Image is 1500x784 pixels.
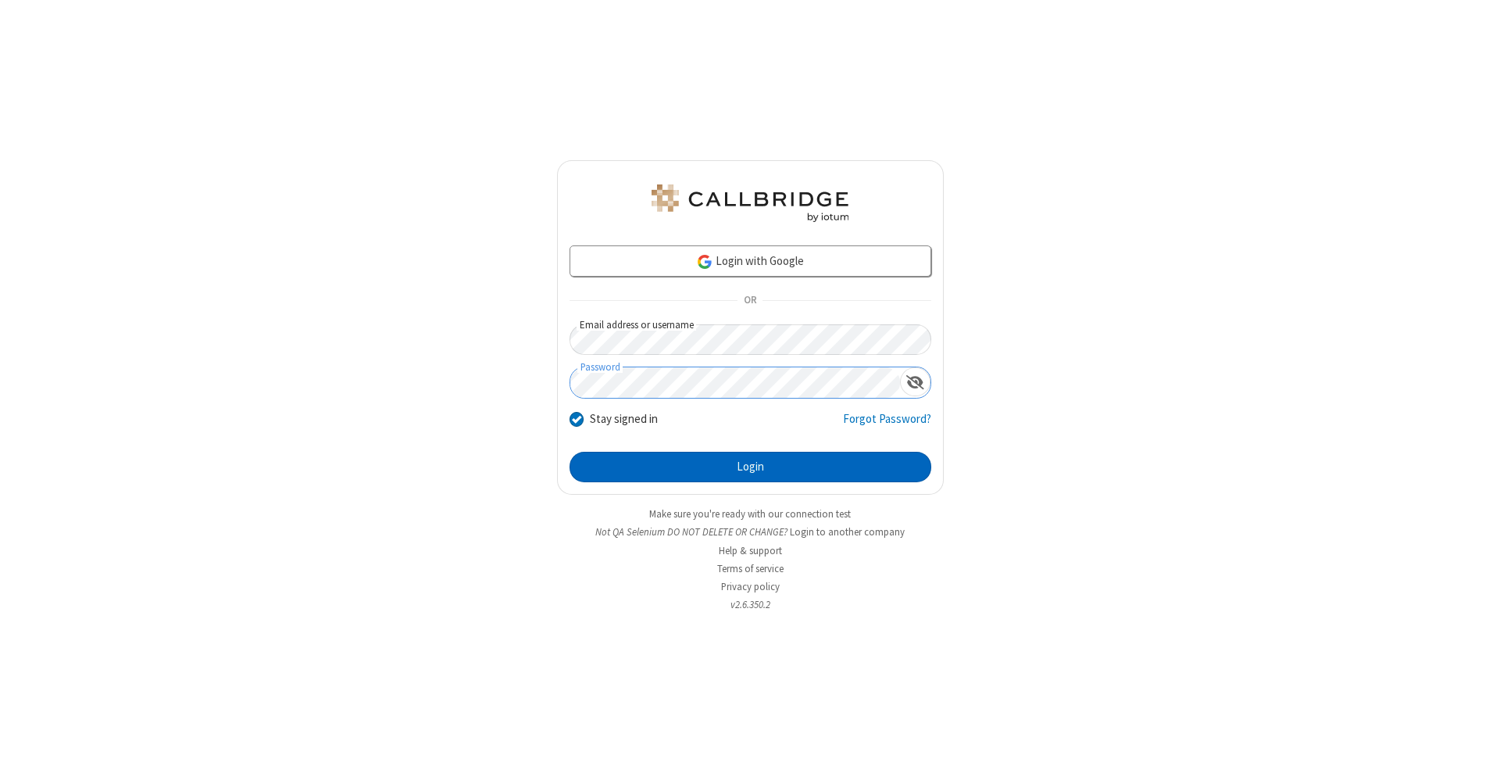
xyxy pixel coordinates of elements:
[570,367,900,398] input: Password
[649,507,851,521] a: Make sure you're ready with our connection test
[557,524,944,539] li: Not QA Selenium DO NOT DELETE OR CHANGE?
[590,410,658,428] label: Stay signed in
[570,452,931,483] button: Login
[557,597,944,612] li: v2.6.350.2
[721,580,780,593] a: Privacy policy
[719,544,782,557] a: Help & support
[717,562,784,575] a: Terms of service
[648,184,852,222] img: QA Selenium DO NOT DELETE OR CHANGE
[570,245,931,277] a: Login with Google
[737,290,762,312] span: OR
[790,524,905,539] button: Login to another company
[900,367,930,396] div: Show password
[570,324,931,355] input: Email address or username
[843,410,931,440] a: Forgot Password?
[696,253,713,270] img: google-icon.png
